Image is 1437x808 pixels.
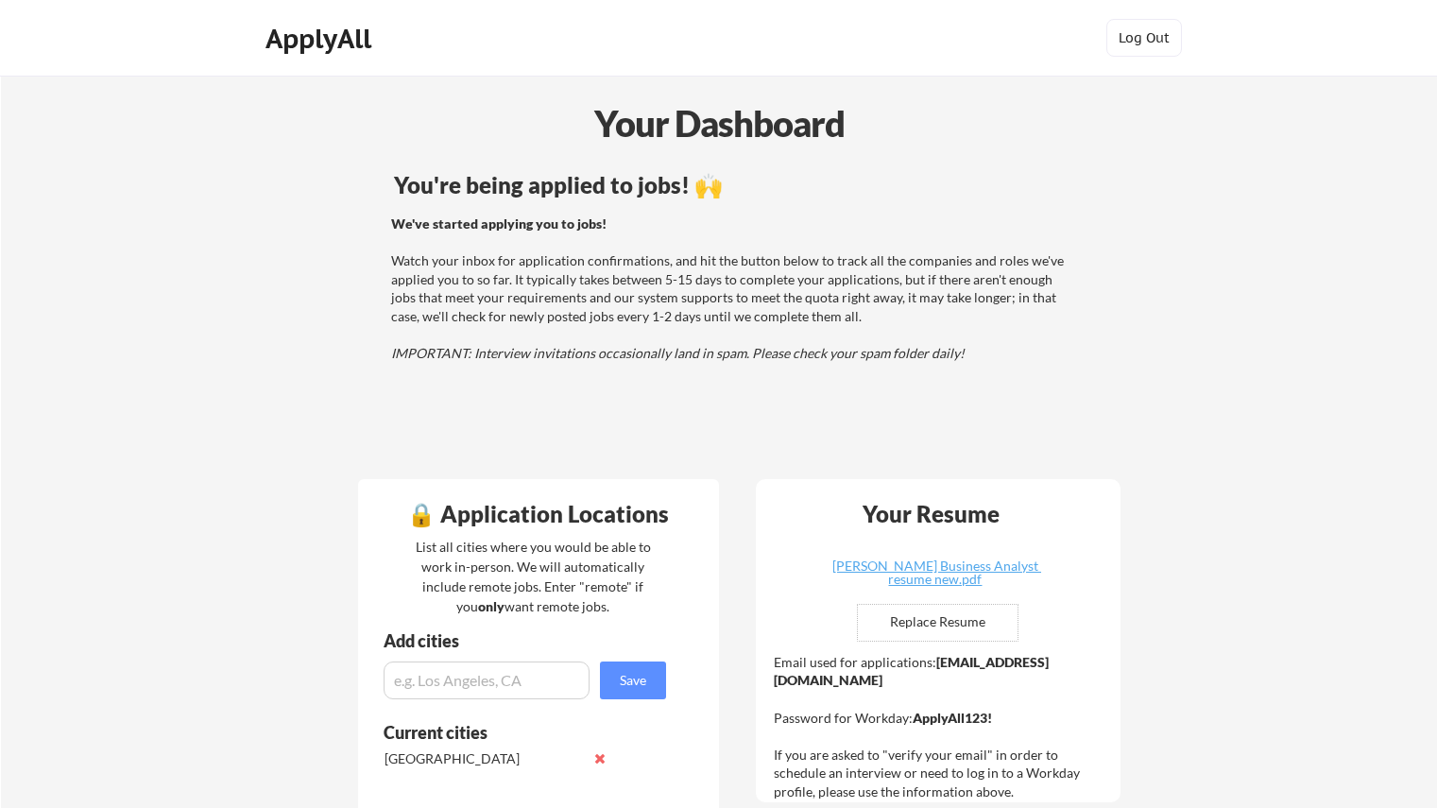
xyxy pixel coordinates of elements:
button: Save [600,662,666,699]
div: Current cities [384,724,645,741]
a: [PERSON_NAME] Business Analyst resume new.pdf [823,559,1048,589]
div: Add cities [384,632,671,649]
strong: [EMAIL_ADDRESS][DOMAIN_NAME] [774,654,1049,689]
div: Your Dashboard [2,96,1437,150]
div: Your Resume [838,503,1025,525]
div: [PERSON_NAME] Business Analyst resume new.pdf [823,559,1048,586]
div: 🔒 Application Locations [363,503,714,525]
strong: ApplyAll123! [913,710,992,726]
div: [GEOGRAPHIC_DATA] [385,749,584,768]
div: Watch your inbox for application confirmations, and hit the button below to track all the compani... [391,215,1072,363]
div: Email used for applications: Password for Workday: If you are asked to "verify your email" in ord... [774,653,1107,801]
div: You're being applied to jobs! 🙌 [394,174,1075,197]
strong: We've started applying you to jobs! [391,215,607,232]
button: Log Out [1106,19,1182,57]
em: IMPORTANT: Interview invitations occasionally land in spam. Please check your spam folder daily! [391,345,965,361]
div: List all cities where you would be able to work in-person. We will automatically include remote j... [403,537,663,616]
strong: only [478,598,505,614]
input: e.g. Los Angeles, CA [384,662,590,699]
div: ApplyAll [265,23,377,55]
